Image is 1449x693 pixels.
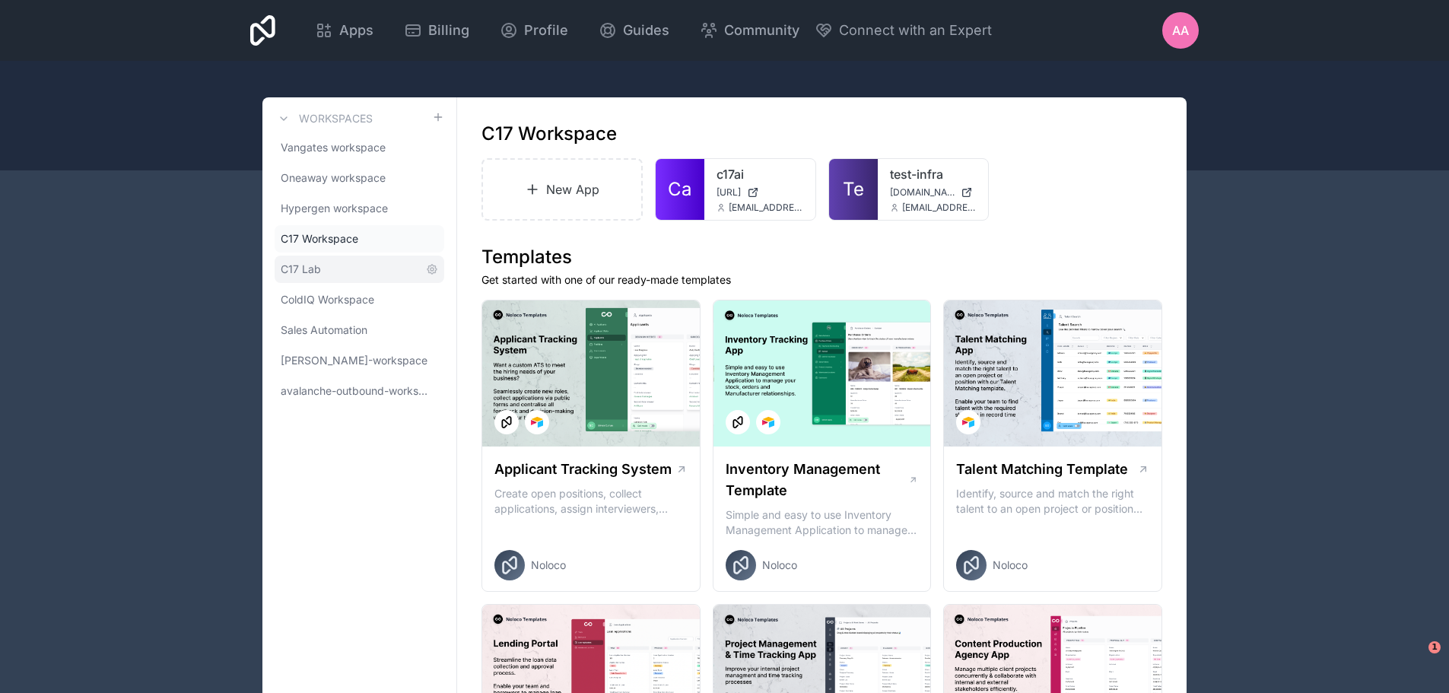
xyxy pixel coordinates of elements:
p: Simple and easy to use Inventory Management Application to manage your stock, orders and Manufact... [726,507,919,538]
a: Guides [586,14,682,47]
span: Aa [1172,21,1189,40]
button: Connect with an Expert [815,20,992,41]
span: Apps [339,20,373,41]
span: C17 Lab [281,262,321,277]
p: Get started with one of our ready-made templates [481,272,1162,288]
h1: Inventory Management Template [726,459,908,501]
h1: Applicant Tracking System [494,459,672,480]
a: avalanche-outbound-workspace [275,377,444,405]
a: c17ai [717,165,803,183]
a: Vangates workspace [275,134,444,161]
a: Community [688,14,812,47]
span: Connect with an Expert [839,20,992,41]
span: [URL] [717,186,741,199]
a: C17 Workspace [275,225,444,253]
a: Oneaway workspace [275,164,444,192]
a: New App [481,158,643,221]
span: Oneaway workspace [281,170,386,186]
span: Community [724,20,799,41]
a: Apps [303,14,386,47]
a: Ca [656,159,704,220]
a: Hypergen workspace [275,195,444,222]
a: test-infra [890,165,977,183]
span: 1 [1428,641,1441,653]
a: Billing [392,14,481,47]
a: [PERSON_NAME]-workspace [275,347,444,374]
img: Airtable Logo [531,416,543,428]
img: Airtable Logo [962,416,974,428]
span: Billing [428,20,469,41]
span: Noloco [993,558,1028,573]
a: ColdIQ Workspace [275,286,444,313]
span: Noloco [762,558,797,573]
a: [DOMAIN_NAME] [890,186,977,199]
span: [EMAIL_ADDRESS][DOMAIN_NAME] [729,202,803,214]
span: C17 Workspace [281,231,358,246]
h1: Talent Matching Template [956,459,1128,480]
span: [PERSON_NAME]-workspace [281,353,427,368]
a: C17 Lab [275,256,444,283]
a: Profile [488,14,580,47]
span: [EMAIL_ADDRESS][DOMAIN_NAME] [902,202,977,214]
span: avalanche-outbound-workspace [281,383,432,399]
a: [URL] [717,186,803,199]
h3: Workspaces [299,111,373,126]
h1: C17 Workspace [481,122,617,146]
a: Sales Automation [275,316,444,344]
span: Guides [623,20,669,41]
p: Identify, source and match the right talent to an open project or position with our Talent Matchi... [956,486,1149,517]
span: ColdIQ Workspace [281,292,374,307]
img: Airtable Logo [762,416,774,428]
span: [DOMAIN_NAME] [890,186,955,199]
a: Te [829,159,878,220]
a: Workspaces [275,110,373,128]
span: Vangates workspace [281,140,386,155]
h1: Templates [481,245,1162,269]
iframe: Intercom live chat [1397,641,1434,678]
span: Te [843,177,864,202]
span: Noloco [531,558,566,573]
span: Profile [524,20,568,41]
span: Hypergen workspace [281,201,388,216]
p: Create open positions, collect applications, assign interviewers, centralise candidate feedback a... [494,486,688,517]
span: Ca [668,177,691,202]
span: Sales Automation [281,323,367,338]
